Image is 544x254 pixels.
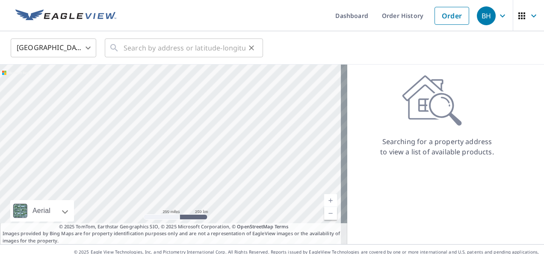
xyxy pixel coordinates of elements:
[380,136,494,157] p: Searching for a property address to view a list of available products.
[324,207,337,220] a: Current Level 5, Zoom Out
[124,36,245,60] input: Search by address or latitude-longitude
[10,200,74,222] div: Aerial
[324,194,337,207] a: Current Level 5, Zoom In
[477,6,496,25] div: BH
[275,223,289,230] a: Terms
[11,36,96,60] div: [GEOGRAPHIC_DATA]
[59,223,289,230] span: © 2025 TomTom, Earthstar Geographics SIO, © 2025 Microsoft Corporation, ©
[237,223,273,230] a: OpenStreetMap
[435,7,469,25] a: Order
[15,9,116,22] img: EV Logo
[30,200,53,222] div: Aerial
[245,42,257,54] button: Clear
